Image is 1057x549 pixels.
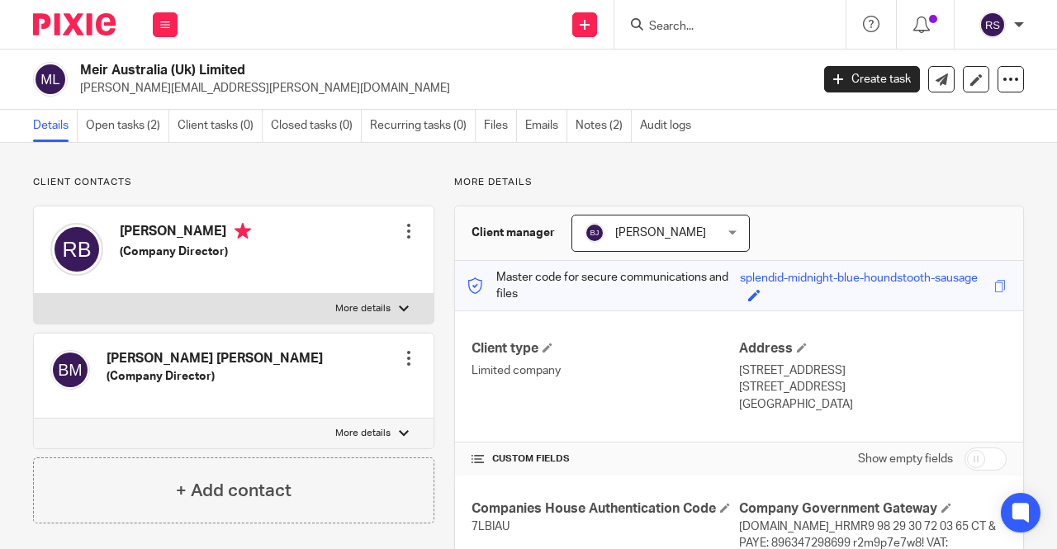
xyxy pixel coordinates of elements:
img: svg%3E [50,223,103,276]
h3: Client manager [472,225,555,241]
span: [PERSON_NAME] [615,227,706,239]
a: Recurring tasks (0) [370,110,476,142]
a: Emails [525,110,567,142]
p: [STREET_ADDRESS] [739,362,1007,379]
a: Notes (2) [576,110,632,142]
h4: [PERSON_NAME] [PERSON_NAME] [107,350,323,367]
h4: Client type [472,340,739,357]
p: Limited company [472,362,739,379]
a: Create task [824,66,920,92]
h4: + Add contact [176,478,292,504]
i: Primary [235,223,251,239]
a: Open tasks (2) [86,110,169,142]
img: Pixie [33,13,116,35]
p: [STREET_ADDRESS] [739,379,1007,395]
p: Client contacts [33,176,434,189]
span: 7LBIAU [472,521,510,532]
h4: Company Government Gateway [739,500,1007,518]
input: Search [647,20,796,35]
label: Show empty fields [858,451,953,467]
a: Client tasks (0) [178,110,263,142]
a: Details [33,110,78,142]
h5: (Company Director) [120,244,251,260]
img: svg%3E [585,223,604,243]
h4: [PERSON_NAME] [120,223,251,244]
a: Files [484,110,517,142]
p: [PERSON_NAME][EMAIL_ADDRESS][PERSON_NAME][DOMAIN_NAME] [80,80,799,97]
h5: (Company Director) [107,368,323,385]
div: splendid-midnight-blue-houndstooth-sausage [740,270,978,289]
img: svg%3E [33,62,68,97]
p: More details [335,427,391,440]
img: svg%3E [979,12,1006,38]
p: [GEOGRAPHIC_DATA] [739,396,1007,413]
p: Master code for secure communications and files [467,269,740,303]
p: More details [454,176,1024,189]
h4: CUSTOM FIELDS [472,452,739,466]
img: svg%3E [50,350,90,390]
a: Audit logs [640,110,699,142]
h4: Companies House Authentication Code [472,500,739,518]
h2: Meir Australia (Uk) Limited [80,62,656,79]
h4: Address [739,340,1007,357]
p: More details [335,302,391,315]
a: Closed tasks (0) [271,110,362,142]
